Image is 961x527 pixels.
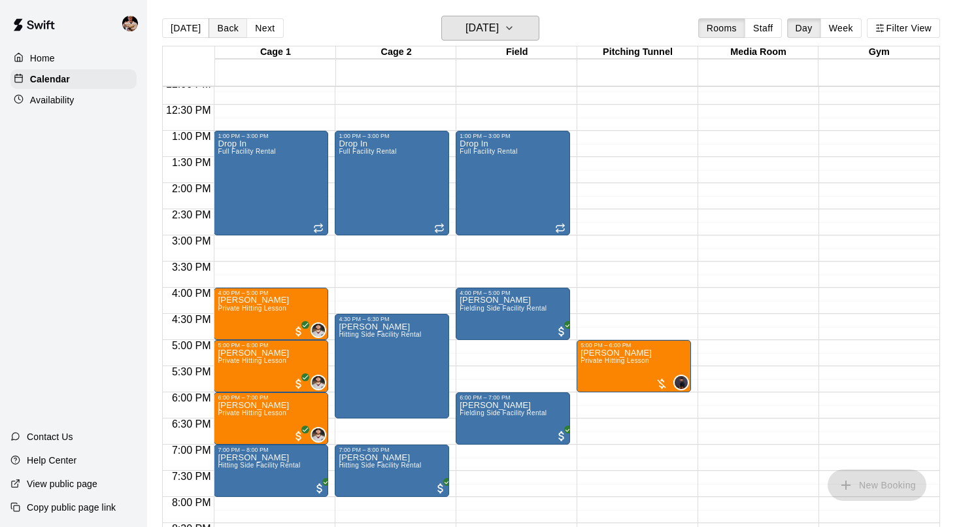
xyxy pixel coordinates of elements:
p: Availability [30,93,75,107]
span: Recurring event [555,223,565,233]
div: 1:00 PM – 3:00 PM: Drop In [335,131,449,235]
span: 4:30 PM [169,314,214,325]
span: Private Hitting Lesson [218,357,286,364]
span: 2:00 PM [169,183,214,194]
span: All customers have paid [555,325,568,338]
h6: [DATE] [465,19,499,37]
button: Week [820,18,862,38]
div: Corben Peters [673,375,689,390]
div: 1:00 PM – 3:00 PM [218,133,271,139]
span: Private Hitting Lesson [581,357,649,364]
div: 1:00 PM – 3:00 PM: Drop In [214,131,328,235]
span: 4:00 PM [169,288,214,299]
span: 3:00 PM [169,235,214,246]
div: Gym [818,46,939,59]
span: 7:30 PM [169,471,214,482]
span: Corben Peters [679,375,689,390]
span: All customers have paid [313,482,326,495]
span: 12:30 PM [163,105,214,116]
span: Hitting Side Facility Rental [339,462,421,469]
div: 7:00 PM – 8:00 PM [218,447,271,453]
span: Hitting Side Facility Rental [339,331,421,338]
span: 6:30 PM [169,418,214,430]
span: 1:00 PM [169,131,214,142]
img: Corben Peters [675,376,688,389]
button: Day [787,18,821,38]
span: 2:30 PM [169,209,214,220]
img: Brett Graham [312,324,325,337]
div: Brett Graham [311,322,326,338]
button: Rooms [698,18,745,38]
div: 4:00 PM – 5:00 PM [218,290,271,296]
span: All customers have paid [292,377,305,390]
div: 4:30 PM – 6:30 PM [339,316,392,322]
div: 7:00 PM – 8:00 PM [339,447,392,453]
span: Brett Graham [316,427,326,443]
span: Brett Graham [316,322,326,338]
p: View public page [27,477,97,490]
span: Private Hitting Lesson [218,409,286,416]
span: All customers have paid [434,482,447,495]
span: Recurring event [313,223,324,233]
button: Back [209,18,247,38]
div: 5:00 PM – 6:00 PM: Henry Egan [214,340,328,392]
img: Brett Graham [312,428,325,441]
button: Staff [745,18,782,38]
div: 1:00 PM – 3:00 PM [339,133,392,139]
div: 5:00 PM – 6:00 PM [218,342,271,348]
div: 7:00 PM – 8:00 PM: Sromek [335,445,449,497]
span: Fielding Side Facility Rental [460,305,547,312]
span: 5:00 PM [169,340,214,351]
img: Garrett Takamatsu [122,16,138,31]
img: Brett Graham [312,376,325,389]
div: 4:30 PM – 6:30 PM: Garrett [335,314,449,418]
span: Hitting Side Facility Rental [218,462,300,469]
span: You don't have the permission to add bookings [828,479,926,490]
div: 4:00 PM – 5:00 PM: Max Zhang [214,288,328,340]
div: 6:00 PM – 7:00 PM: Sromek [456,392,570,445]
div: Pitching Tunnel [577,46,698,59]
div: 4:00 PM – 5:00 PM [460,290,513,296]
div: 7:00 PM – 8:00 PM: Sromek [214,445,328,497]
span: All customers have paid [292,430,305,443]
div: 1:00 PM – 3:00 PM: Drop In [456,131,570,235]
a: Availability [10,90,137,110]
button: Filter View [867,18,940,38]
button: [DATE] [441,16,539,41]
a: Home [10,48,137,68]
div: Brett Graham [311,375,326,390]
span: Recurring event [434,223,445,233]
span: Full Facility Rental [460,148,517,155]
div: Media Room [698,46,819,59]
div: Field [456,46,577,59]
span: Private Hitting Lesson [218,305,286,312]
span: 7:00 PM [169,445,214,456]
span: Full Facility Rental [218,148,275,155]
div: 6:00 PM – 7:00 PM [218,394,271,401]
div: Cage 2 [336,46,457,59]
button: Next [246,18,283,38]
span: Brett Graham [316,375,326,390]
div: Cage 1 [215,46,336,59]
p: Contact Us [27,430,73,443]
p: Help Center [27,454,76,467]
div: 1:00 PM – 3:00 PM [460,133,513,139]
div: 6:00 PM – 7:00 PM: Brayden Catton [214,392,328,445]
a: Calendar [10,69,137,89]
span: Full Facility Rental [339,148,396,155]
span: 6:00 PM [169,392,214,403]
div: 6:00 PM – 7:00 PM [460,394,513,401]
span: 3:30 PM [169,262,214,273]
span: 5:30 PM [169,366,214,377]
span: Fielding Side Facility Rental [460,409,547,416]
p: Home [30,52,55,65]
span: All customers have paid [555,430,568,443]
div: 4:00 PM – 5:00 PM: McCoy [456,288,570,340]
div: Brett Graham [311,427,326,443]
span: All customers have paid [292,325,305,338]
div: 5:00 PM – 6:00 PM [581,342,634,348]
span: 1:30 PM [169,157,214,168]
